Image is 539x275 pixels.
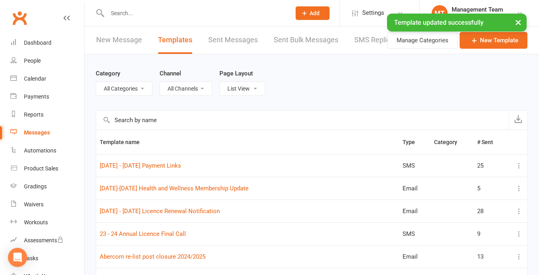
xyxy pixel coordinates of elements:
a: Sent Bulk Messages [274,26,338,54]
input: Search... [105,8,285,19]
span: Category [434,139,466,145]
a: Tasks [10,249,84,267]
span: # Sent [477,139,502,145]
a: New Message [96,26,142,54]
a: Reports [10,106,84,124]
div: Product Sales [24,165,58,172]
div: Gradings [24,183,47,190]
a: Calendar [10,70,84,88]
a: Product Sales [10,160,84,178]
div: 5 [477,185,505,192]
span: Add [310,10,320,16]
button: Type [403,137,424,147]
span: Settings [362,4,384,22]
a: Clubworx [10,8,30,28]
button: Category [434,137,466,147]
a: Payments [10,88,84,106]
div: Payments [24,93,49,100]
label: Channel [160,69,181,78]
a: Templates [158,26,192,54]
button: Add [296,6,330,20]
td: SMS [399,222,430,245]
div: Management Team [452,6,503,13]
label: Category [96,69,120,78]
a: [DATE] - [DATE] Licence Renewal Notification [100,208,220,215]
a: Automations [10,142,84,160]
div: New Life Taekwondo [452,13,503,20]
div: Tasks [24,255,38,261]
button: # Sent [477,137,502,147]
a: Gradings [10,178,84,196]
td: Email [399,200,430,222]
button: Template name [100,137,148,147]
a: Assessments [10,231,84,249]
input: Search by name [96,111,509,130]
td: Email [399,245,430,268]
a: [DATE] - [DATE] Payment Links [100,162,181,169]
span: Type [403,139,424,145]
div: Open Intercom Messenger [8,248,27,267]
label: Page Layout [219,69,253,78]
td: SMS [399,154,430,177]
div: Dashboard [24,40,51,46]
div: Automations [24,147,56,154]
a: People [10,52,84,70]
a: [DATE]-[DATE] Health and Wellness Membership Update [100,185,249,192]
a: SMS Replies [354,26,394,54]
a: Abercorn re-list post closure 2024/2025 [100,253,205,260]
span: Template name [100,139,148,145]
a: Sent Messages [208,26,258,54]
div: People [24,57,41,64]
div: Assessments [24,237,63,243]
td: Email [399,177,430,200]
a: Dashboard [10,34,84,52]
a: Messages [10,124,84,142]
div: Messages [24,129,50,136]
div: 28 [477,208,505,215]
a: Waivers [10,196,84,214]
button: Manage Categories [387,32,458,49]
div: 25 [477,162,505,169]
div: 13 [477,253,505,260]
div: Workouts [24,219,48,226]
div: Waivers [24,201,43,208]
div: MT [432,5,448,21]
a: 23 - 24 Annual Licence Final Call [100,230,186,237]
button: × [511,14,525,31]
div: Template updated successfully [387,14,527,32]
div: Reports [24,111,43,118]
a: New Template [460,32,527,49]
div: 9 [477,231,505,237]
div: Calendar [24,75,46,82]
a: Workouts [10,214,84,231]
